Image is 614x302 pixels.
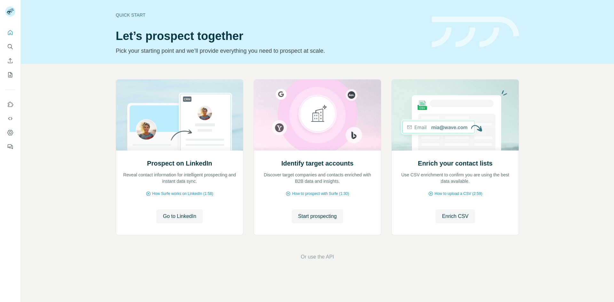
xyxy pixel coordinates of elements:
[5,69,15,81] button: My lists
[122,172,237,184] p: Reveal contact information for intelligent prospecting and instant data sync.
[156,209,202,223] button: Go to LinkedIn
[260,172,374,184] p: Discover target companies and contacts enriched with B2B data and insights.
[5,141,15,152] button: Feedback
[301,253,334,261] button: Or use the API
[292,191,349,197] span: How to prospect with Surfe (1:30)
[398,172,512,184] p: Use CSV enrichment to confirm you are using the best data available.
[432,17,519,48] img: banner
[5,55,15,66] button: Enrich CSV
[5,41,15,52] button: Search
[435,191,482,197] span: How to upload a CSV (2:59)
[163,213,196,220] span: Go to LinkedIn
[152,191,213,197] span: How Surfe works on LinkedIn (1:58)
[418,159,492,168] h2: Enrich your contact lists
[5,27,15,38] button: Quick start
[281,159,354,168] h2: Identify target accounts
[442,213,468,220] span: Enrich CSV
[116,80,243,151] img: Prospect on LinkedIn
[5,127,15,138] button: Dashboard
[5,99,15,110] button: Use Surfe on LinkedIn
[5,113,15,124] button: Use Surfe API
[436,209,475,223] button: Enrich CSV
[116,12,424,18] div: Quick start
[292,209,343,223] button: Start prospecting
[147,159,212,168] h2: Prospect on LinkedIn
[116,46,424,55] p: Pick your starting point and we’ll provide everything you need to prospect at scale.
[298,213,337,220] span: Start prospecting
[116,30,424,43] h1: Let’s prospect together
[391,80,519,151] img: Enrich your contact lists
[254,80,381,151] img: Identify target accounts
